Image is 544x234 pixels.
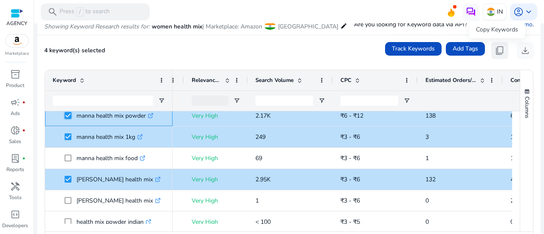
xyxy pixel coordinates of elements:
span: 4 keyword(s) selected [44,46,105,54]
span: / [76,7,84,17]
span: 4.50% [510,175,527,183]
span: Estimated Orders/Month [425,76,476,84]
span: 3 [425,133,429,141]
span: fiber_manual_record [22,157,25,160]
span: content_copy [495,45,505,56]
span: 138 [425,112,436,120]
span: 0% [510,218,519,226]
mat-icon: edit [340,21,347,31]
span: lab_profile [10,153,20,164]
p: Marketplace [5,51,29,57]
span: 132 [425,175,436,183]
button: download [517,42,534,59]
span: 2.17K [255,112,271,120]
p: Ads [11,110,20,117]
span: women health mix [152,23,202,31]
p: Developers [2,222,28,229]
span: Search Volume [255,76,294,84]
span: | Marketplace: Amazon [202,23,262,31]
button: Add Tags [446,42,485,56]
p: Product [6,82,24,89]
span: 69 [255,154,262,162]
span: code_blocks [10,209,20,220]
span: 0 [425,197,429,205]
p: manna health mix food [76,149,145,167]
span: ₹3 - ₹6 [340,154,360,162]
button: Open Filter Menu [403,97,410,104]
p: Reports [6,166,24,173]
p: Very High [192,128,240,146]
span: account_circle [513,7,524,17]
span: 1.30% [510,133,527,141]
span: keyboard_arrow_down [524,7,534,17]
span: 2.90% [510,197,527,205]
i: Showing Keyword Research results for: [44,23,150,31]
span: download [520,45,530,56]
p: AGENCY [6,20,27,27]
input: Keyword Filter Input [53,96,153,106]
p: Very High [192,192,240,209]
span: inventory_2 [10,69,20,79]
span: campaign [10,97,20,107]
span: donut_small [10,125,20,135]
span: Add Tags [453,44,478,53]
span: Columns [523,96,531,118]
span: [GEOGRAPHIC_DATA] [278,23,338,31]
span: 0 [425,218,429,226]
button: Open Filter Menu [318,97,325,104]
p: Very High [192,107,240,124]
span: ₹3 - ₹6 [340,197,360,205]
span: 1 [255,197,259,205]
input: Search Volume Filter Input [255,96,313,106]
span: 1 [425,154,429,162]
p: Very High [192,149,240,167]
span: Track Keywords [392,44,435,53]
span: 1.50% [510,154,527,162]
div: Copy Keywords [469,21,525,38]
p: Press to search [59,7,110,17]
span: ₹3 - ₹6 [340,175,360,183]
span: ₹3 - ₹5 [340,218,360,226]
p: Very High [192,213,240,231]
span: 2.95K [255,175,271,183]
span: handyman [10,181,20,192]
span: CPC [340,76,351,84]
p: [PERSON_NAME] health mix [76,171,161,188]
button: Open Filter Menu [158,97,165,104]
span: Relevance Score [192,76,221,84]
img: amazon.svg [6,34,28,47]
p: manna health mix 1kg [76,128,143,146]
img: in.svg [487,8,495,16]
p: [PERSON_NAME] health mix [76,192,161,209]
p: manna health mix powder [76,107,153,124]
p: IN [497,4,503,19]
p: Very High [192,171,240,188]
button: content_copy [491,42,508,59]
span: Keyword [53,76,76,84]
input: CPC Filter Input [340,96,398,106]
span: ₹3 - ₹6 [340,133,360,141]
span: < 100 [255,218,271,226]
span: ₹6 - ₹12 [340,112,363,120]
button: Open Filter Menu [233,97,240,104]
span: fiber_manual_record [22,101,25,104]
p: health mix powder indian [76,213,151,231]
span: 6.40% [510,112,527,120]
button: Track Keywords [385,42,442,56]
p: Sales [9,138,21,145]
span: 249 [255,133,266,141]
p: Tools [9,194,22,201]
span: search [48,7,58,17]
span: fiber_manual_record [22,129,25,132]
